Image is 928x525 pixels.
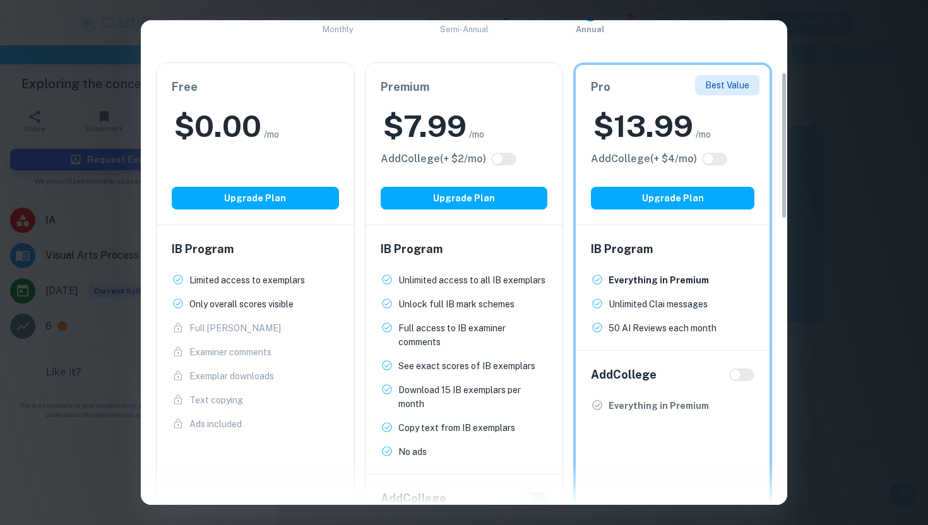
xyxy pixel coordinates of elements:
[383,106,467,146] h2: $ 7.99
[174,106,261,146] h2: $ 0.00
[189,417,242,431] p: Ads included
[381,187,548,209] button: Upgrade Plan
[189,297,294,311] p: Only overall scores visible
[469,127,484,141] span: /mo
[591,78,754,96] h6: Pro
[398,421,515,435] p: Copy text from IB exemplars
[189,321,281,335] p: Full [PERSON_NAME]
[440,25,489,34] span: Semi-Annual
[264,127,279,141] span: /mo
[172,78,339,96] h6: Free
[398,383,548,411] p: Download 15 IB exemplars per month
[398,297,515,311] p: Unlock full IB mark schemes
[398,445,427,459] p: No ads
[593,106,693,146] h2: $ 13.99
[398,273,545,287] p: Unlimited access to all IB exemplars
[172,187,339,209] button: Upgrade Plan
[576,25,605,34] span: Annual
[705,78,749,92] p: Best Value
[609,273,709,287] p: Everything in Premium
[591,187,754,209] button: Upgrade Plan
[381,151,486,167] h6: Click to see all the additional College features.
[189,345,271,359] p: Examiner comments
[398,321,548,349] p: Full access to IB examiner comments
[609,297,708,311] p: Unlimited Clai messages
[696,127,711,141] span: /mo
[189,393,243,407] p: Text copying
[398,359,535,373] p: See exact scores of IB exemplars
[609,321,717,335] p: 50 AI Reviews each month
[189,273,305,287] p: Limited access to exemplars
[189,369,274,383] p: Exemplar downloads
[381,240,548,258] h6: IB Program
[591,366,657,384] h6: Add College
[591,151,697,167] h6: Click to see all the additional College features.
[591,240,754,258] h6: IB Program
[172,240,339,258] h6: IB Program
[381,78,548,96] h6: Premium
[323,25,354,34] span: Monthly
[609,399,709,413] p: Everything in Premium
